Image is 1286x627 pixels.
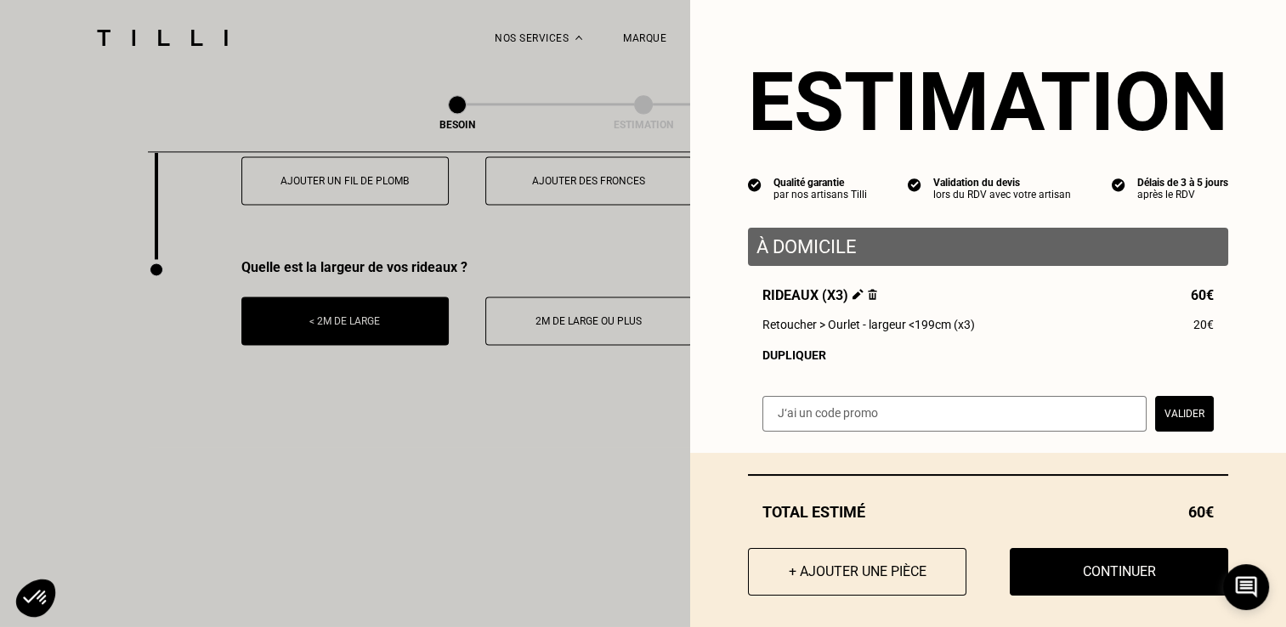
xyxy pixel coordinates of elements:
[908,177,921,192] img: icon list info
[1193,318,1214,331] span: 20€
[762,287,877,303] span: Rideaux (x3)
[1137,177,1228,189] div: Délais de 3 à 5 jours
[933,189,1071,201] div: lors du RDV avec votre artisan
[1010,548,1228,596] button: Continuer
[748,54,1228,150] section: Estimation
[748,503,1228,521] div: Total estimé
[762,348,1214,362] div: Dupliquer
[1112,177,1125,192] img: icon list info
[868,289,877,300] img: Supprimer
[1188,503,1214,521] span: 60€
[933,177,1071,189] div: Validation du devis
[748,177,762,192] img: icon list info
[853,289,864,300] img: Éditer
[748,548,966,596] button: + Ajouter une pièce
[756,236,1220,257] p: À domicile
[762,318,975,331] span: Retoucher > Ourlet - largeur <199cm (x3)
[1155,396,1214,432] button: Valider
[773,177,867,189] div: Qualité garantie
[762,396,1147,432] input: J‘ai un code promo
[773,189,867,201] div: par nos artisans Tilli
[1137,189,1228,201] div: après le RDV
[1191,287,1214,303] span: 60€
